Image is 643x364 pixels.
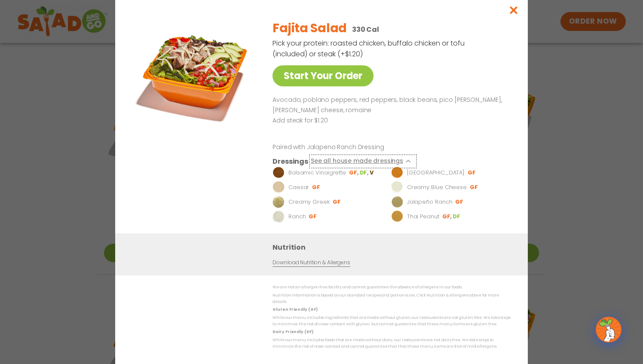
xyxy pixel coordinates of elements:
[309,213,318,220] li: GF
[442,213,453,220] li: GF
[468,169,477,177] li: GF
[273,181,285,193] img: Dressing preview image for Caesar
[273,242,515,253] h3: Nutrition
[391,211,403,223] img: Dressing preview image for Thai Peanut
[273,116,507,126] p: Add steak for $1.20
[391,196,403,208] img: Dressing preview image for Jalapeño Ranch
[273,329,313,334] strong: Dairy Friendly (DF)
[135,13,255,133] img: Featured product photo for Fajita Salad
[273,19,347,37] h2: Fajita Salad
[453,213,461,220] li: DF
[288,183,309,192] p: Caesar
[455,198,464,206] li: GF
[273,292,511,306] p: Nutrition information is based on our standard recipes and portion sizes. Click Nutrition & Aller...
[273,211,285,223] img: Dressing preview image for Ranch
[273,259,350,267] a: Download Nutrition & Allergens
[273,336,511,350] p: While our menu includes foods that are made without dairy, our restaurants are not dairy free. We...
[273,143,432,152] p: Paired with Jalapeno Ranch Dressing
[312,184,321,191] li: GF
[311,156,415,167] button: See all house made dressings
[273,167,285,179] img: Dressing preview image for Balsamic Vinaigrette
[273,307,317,312] strong: Gluten Friendly (GF)
[391,181,403,193] img: Dressing preview image for Creamy Blue Cheese
[370,169,374,177] li: V
[349,169,359,177] li: GF
[391,167,403,179] img: Dressing preview image for BBQ Ranch
[273,284,511,291] p: We are not an allergen free facility and cannot guarantee the absence of allergens in our foods.
[273,38,466,59] p: Pick your protein: roasted chicken, buffalo chicken or tofu (included) or steak (+$1.20)
[407,212,439,221] p: Thai Peanut
[470,184,479,191] li: GF
[288,168,346,177] p: Balsamic Vinaigrette
[407,168,465,177] p: [GEOGRAPHIC_DATA]
[597,318,621,342] img: wpChatIcon
[273,196,285,208] img: Dressing preview image for Creamy Greek
[288,212,306,221] p: Ranch
[273,156,308,167] h3: Dressings
[273,315,511,328] p: While our menu includes ingredients that are made without gluten, our restaurants are not gluten ...
[360,169,370,177] li: DF
[273,95,507,116] p: Avocado, poblano peppers, red peppers, black beans, pico [PERSON_NAME], [PERSON_NAME] cheese, rom...
[288,198,330,206] p: Creamy Greek
[352,24,379,35] p: 330 Cal
[407,198,453,206] p: Jalapeño Ranch
[407,183,467,192] p: Creamy Blue Cheese
[333,198,342,206] li: GF
[273,65,374,86] a: Start Your Order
